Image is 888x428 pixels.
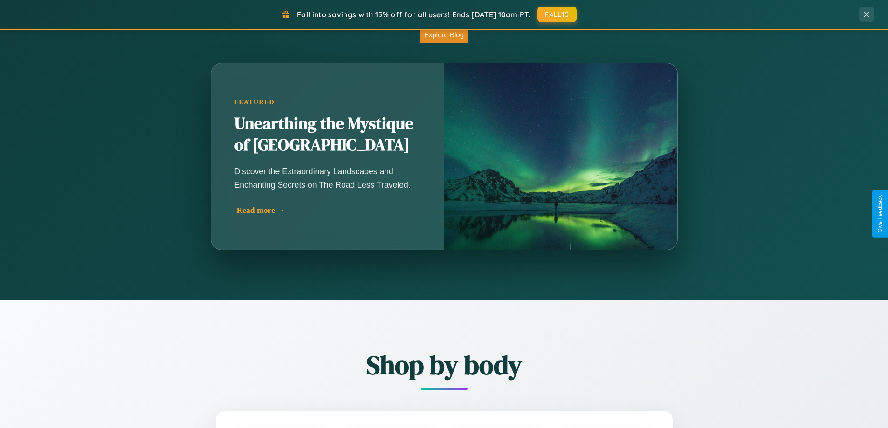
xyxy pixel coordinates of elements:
[237,205,423,215] div: Read more →
[234,165,421,191] p: Discover the Extraordinary Landscapes and Enchanting Secrets on The Road Less Traveled.
[234,113,421,156] h2: Unearthing the Mystique of [GEOGRAPHIC_DATA]
[537,7,577,22] button: FALL15
[420,26,468,43] button: Explore Blog
[297,10,530,19] span: Fall into savings with 15% off for all users! Ends [DATE] 10am PT.
[877,195,883,233] div: Give Feedback
[165,347,724,383] h2: Shop by body
[234,98,421,106] div: Featured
